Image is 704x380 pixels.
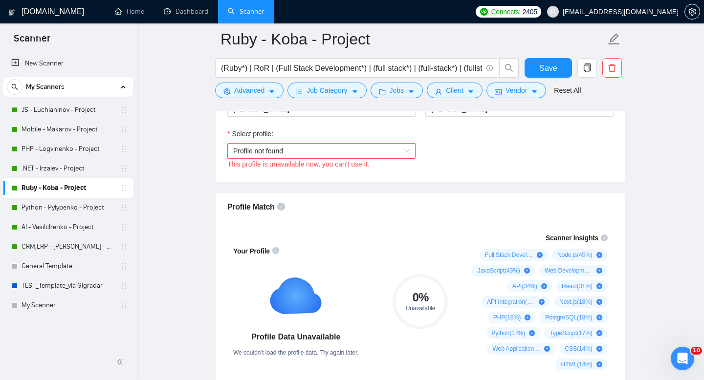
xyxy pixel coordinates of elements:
button: userClientcaret-down [427,83,483,98]
span: 2405 [523,6,537,17]
span: Scanner [6,31,58,52]
span: API Integration ( 26 %) [487,298,535,306]
span: edit [608,33,620,45]
span: holder [120,126,128,133]
button: folderJobscaret-down [371,83,423,98]
span: search [500,63,518,72]
button: settingAdvancedcaret-down [215,83,284,98]
span: caret-down [352,88,358,95]
button: setting [684,4,700,20]
a: homeHome [115,7,144,16]
span: JavaScript ( 43 %) [478,267,520,274]
span: Profile not found [233,144,410,158]
img: upwork-logo.png [480,8,488,16]
span: Connects: [491,6,520,17]
a: Python - Pylypenko - Project [22,198,114,217]
span: plus-circle [596,361,602,367]
span: plus-circle [596,283,602,289]
span: user [435,88,442,95]
span: setting [223,88,230,95]
input: Search Freelance Jobs... [221,62,482,74]
span: plus-circle [537,252,543,258]
span: holder [120,184,128,192]
span: caret-down [531,88,538,95]
iframe: Intercom live chat [671,347,694,370]
span: plus-circle [596,315,602,320]
span: CSS ( 14 %) [565,345,592,353]
span: React ( 31 %) [562,282,593,290]
span: holder [120,282,128,290]
button: search [7,79,22,95]
a: Reset All [554,85,581,96]
div: This profile is unavailable now, you can't use it. [227,159,416,169]
button: delete [602,58,622,78]
a: General Template [22,256,114,276]
a: setting [684,8,700,16]
span: 10 [691,347,702,355]
span: holder [120,223,128,231]
li: New Scanner [3,54,133,73]
span: info-circle [486,65,493,71]
a: Mobile - Makarov - Project [22,120,114,139]
span: Web Application ( 15 %) [492,345,540,353]
span: API ( 34 %) [512,282,537,290]
span: Jobs [390,85,404,96]
a: TEST_Template_via Gigradar [22,276,114,296]
span: We couldn’t load the profile data. Try again later. [233,349,359,356]
span: plus-circle [596,252,602,258]
span: Save [539,62,557,74]
span: user [550,8,556,15]
span: Select profile: [232,128,273,139]
span: info-circle [277,203,285,211]
button: Save [525,58,572,78]
span: copy [578,63,596,72]
span: idcard [495,88,502,95]
span: holder [120,262,128,270]
span: Advanced [234,85,264,96]
span: caret-down [467,88,474,95]
li: My Scanners [3,77,133,315]
span: holder [120,204,128,211]
span: plus-circle [539,299,545,305]
div: 0 % [393,292,448,303]
span: delete [603,63,621,72]
a: My Scanner [22,296,114,315]
button: idcardVendorcaret-down [486,83,546,98]
span: folder [379,88,386,95]
span: PostgreSQL ( 18 %) [545,314,592,321]
span: Python ( 17 %) [491,329,525,337]
span: plus-circle [596,299,602,305]
span: holder [120,165,128,172]
span: caret-down [268,88,275,95]
button: copy [577,58,597,78]
span: PHP ( 18 %) [493,314,521,321]
span: plus-circle [529,330,535,336]
span: TypeScript ( 17 %) [550,329,593,337]
span: plus-circle [541,283,547,289]
button: search [499,58,519,78]
span: Full Stack Development ( 91 %) [485,251,533,259]
span: info-circle [272,247,279,254]
span: plus-circle [544,346,550,352]
a: New Scanner [11,54,125,73]
span: My Scanners [26,77,65,97]
span: Scanner Insights [546,234,598,241]
span: plus-circle [525,315,530,320]
span: caret-down [408,88,415,95]
span: Client [446,85,463,96]
span: Job Category [307,85,347,96]
span: Your Profile [233,247,270,255]
a: JS - Luchianinov - Project [22,100,114,120]
a: Ruby - Koba - Project [22,178,114,198]
span: Profile Match [227,203,275,211]
span: Node.js ( 45 %) [557,251,593,259]
span: HTML ( 14 %) [561,360,592,368]
a: dashboardDashboard [164,7,208,16]
img: logo [8,4,15,20]
span: plus-circle [596,330,602,336]
button: barsJob Categorycaret-down [287,83,366,98]
span: [PERSON_NAME] [431,105,487,113]
span: holder [120,301,128,309]
a: CRM,ERP - [PERSON_NAME] - Project [22,237,114,256]
span: plus-circle [524,268,530,274]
